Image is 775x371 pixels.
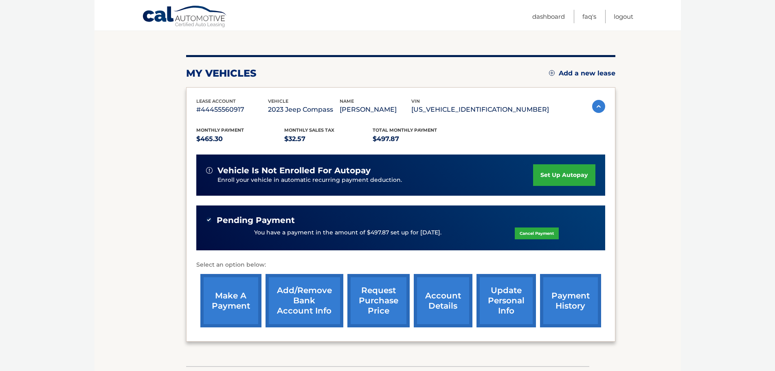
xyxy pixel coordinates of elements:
[411,98,420,104] span: vin
[533,164,595,186] a: set up autopay
[266,274,343,327] a: Add/Remove bank account info
[196,133,285,145] p: $465.30
[206,217,212,223] img: check-green.svg
[217,176,533,185] p: Enroll your vehicle in automatic recurring payment deduction.
[515,227,559,239] a: Cancel Payment
[549,69,615,77] a: Add a new lease
[217,215,295,225] span: Pending Payment
[340,104,411,115] p: [PERSON_NAME]
[284,127,334,133] span: Monthly sales Tax
[414,274,472,327] a: account details
[592,100,605,113] img: accordion-active.svg
[373,133,461,145] p: $497.87
[268,98,288,104] span: vehicle
[549,70,555,76] img: add.svg
[196,260,605,270] p: Select an option below:
[196,104,268,115] p: #44455560917
[196,98,236,104] span: lease account
[284,133,373,145] p: $32.57
[268,104,340,115] p: 2023 Jeep Compass
[373,127,437,133] span: Total Monthly Payment
[347,274,410,327] a: request purchase price
[200,274,261,327] a: make a payment
[532,10,565,23] a: Dashboard
[476,274,536,327] a: update personal info
[142,5,228,29] a: Cal Automotive
[614,10,633,23] a: Logout
[540,274,601,327] a: payment history
[411,104,549,115] p: [US_VEHICLE_IDENTIFICATION_NUMBER]
[582,10,596,23] a: FAQ's
[206,167,213,174] img: alert-white.svg
[186,67,257,79] h2: my vehicles
[254,228,441,237] p: You have a payment in the amount of $497.87 set up for [DATE].
[217,166,371,176] span: vehicle is not enrolled for autopay
[196,127,244,133] span: Monthly Payment
[340,98,354,104] span: name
